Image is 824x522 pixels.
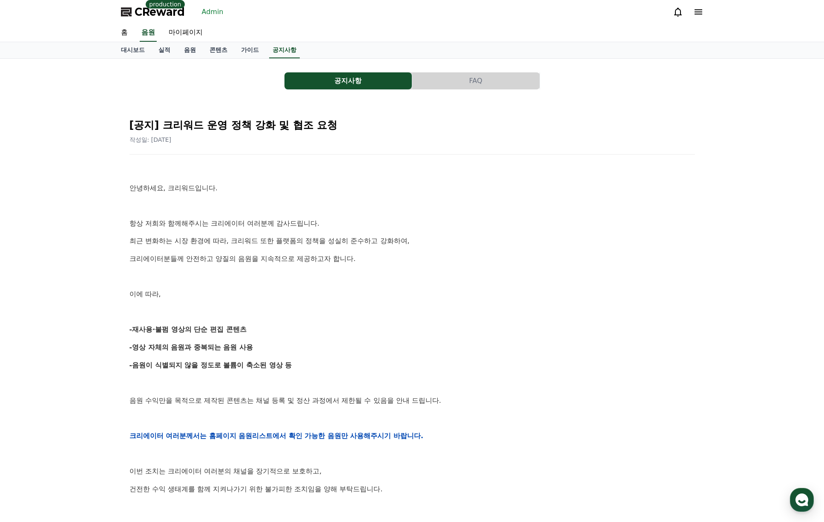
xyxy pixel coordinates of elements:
p: 건전한 수익 생태계를 함께 지켜나가기 위한 불가피한 조치임을 양해 부탁드립니다. [129,484,695,495]
a: 홈 [114,24,135,42]
strong: 크리에이터 여러분께서는 홈페이지 음원리스트에서 확인 가능한 음원만 사용해주시기 바랍니다. [129,432,424,440]
a: 실적 [152,42,177,58]
a: 음원 [177,42,203,58]
span: 작성일: [DATE] [129,136,172,143]
p: 이번 조치는 크리에이터 여러분의 채널을 장기적으로 보호하고, [129,466,695,477]
button: FAQ [412,72,540,89]
p: 항상 저희와 함께해주시는 크리에이터 여러분께 감사드립니다. [129,218,695,229]
a: 대시보드 [114,42,152,58]
a: 음원 [140,24,157,42]
p: 이에 따라, [129,289,695,300]
button: 공지사항 [284,72,412,89]
span: CReward [135,5,185,19]
a: 공지사항 [269,42,300,58]
a: Admin [198,5,227,19]
p: 최근 변화하는 시장 환경에 따라, 크리워드 또한 플랫폼의 정책을 성실히 준수하고 강화하여, [129,235,695,247]
strong: -재사용·불펌 영상의 단순 편집 콘텐츠 [129,325,247,333]
p: 안녕하세요, 크리워드입니다. [129,183,695,194]
a: CReward [121,5,185,19]
h2: [공지] 크리워드 운영 정책 강화 및 협조 요청 [129,118,695,132]
strong: -영상 자체의 음원과 중복되는 음원 사용 [129,343,253,351]
a: 마이페이지 [162,24,210,42]
a: 콘텐츠 [203,42,234,58]
strong: -음원이 식별되지 않을 정도로 볼륨이 축소된 영상 등 [129,361,292,369]
a: 가이드 [234,42,266,58]
p: 크리에이터분들께 안전하고 양질의 음원을 지속적으로 제공하고자 합니다. [129,253,695,264]
p: 음원 수익만을 목적으로 제작된 콘텐츠는 채널 등록 및 정산 과정에서 제한될 수 있음을 안내 드립니다. [129,395,695,406]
